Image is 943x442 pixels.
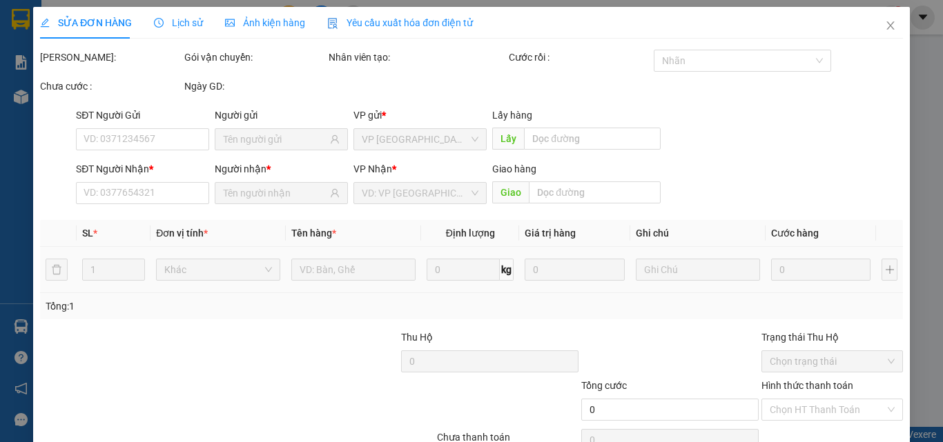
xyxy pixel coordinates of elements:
div: SĐT Người Gửi [76,108,209,123]
span: Tổng cước [581,380,627,391]
span: Ảnh kiện hàng [225,17,305,28]
div: VP gửi [353,108,487,123]
input: Dọc đường [529,181,660,203]
input: Dọc đường [524,128,660,150]
label: Hình thức thanh toán [761,380,853,391]
span: Định lượng [445,228,494,239]
span: Giao [492,181,529,203]
div: Tổng: 1 [46,299,365,314]
div: Ngày GD: [184,79,326,94]
button: delete [46,259,68,281]
div: SĐT Người Nhận [76,161,209,177]
img: icon [327,18,338,29]
span: Lấy [492,128,524,150]
button: Close [871,7,910,46]
span: edit [40,18,50,28]
span: Giá trị hàng [525,228,576,239]
span: VP Nhận [353,163,392,174]
input: Tên người gửi [223,132,327,147]
span: clock-circle [154,18,164,28]
div: Cước rồi : [509,50,650,65]
span: Đơn vị tính [156,228,208,239]
input: 0 [771,259,871,281]
input: VD: Bàn, Ghế [291,259,416,281]
span: SỬA ĐƠN HÀNG [40,17,132,28]
span: user [330,134,340,144]
div: Gói vận chuyển: [184,50,326,65]
span: kg [500,259,514,281]
div: [PERSON_NAME]: [40,50,182,65]
span: Giao hàng [492,163,536,174]
span: VP Sài Gòn [362,129,478,150]
div: Chưa cước : [40,79,182,94]
span: Cước hàng [771,228,819,239]
div: Trạng thái Thu Hộ [761,330,903,345]
div: Người nhận [215,161,348,177]
button: plus [882,259,897,281]
div: Người gửi [215,108,348,123]
span: Chọn trạng thái [770,351,895,372]
th: Ghi chú [630,220,766,247]
span: Yêu cầu xuất hóa đơn điện tử [327,17,473,28]
input: Ghi Chú [636,259,760,281]
span: SL [82,228,93,239]
span: Thu Hộ [400,332,432,343]
span: close [885,20,896,31]
input: 0 [525,259,624,281]
span: user [330,188,340,198]
span: picture [225,18,235,28]
input: Tên người nhận [223,185,327,201]
span: Lấy hàng [492,110,532,121]
span: Tên hàng [291,228,336,239]
div: Nhân viên tạo: [329,50,506,65]
span: Lịch sử [154,17,203,28]
span: Khác [164,259,272,280]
